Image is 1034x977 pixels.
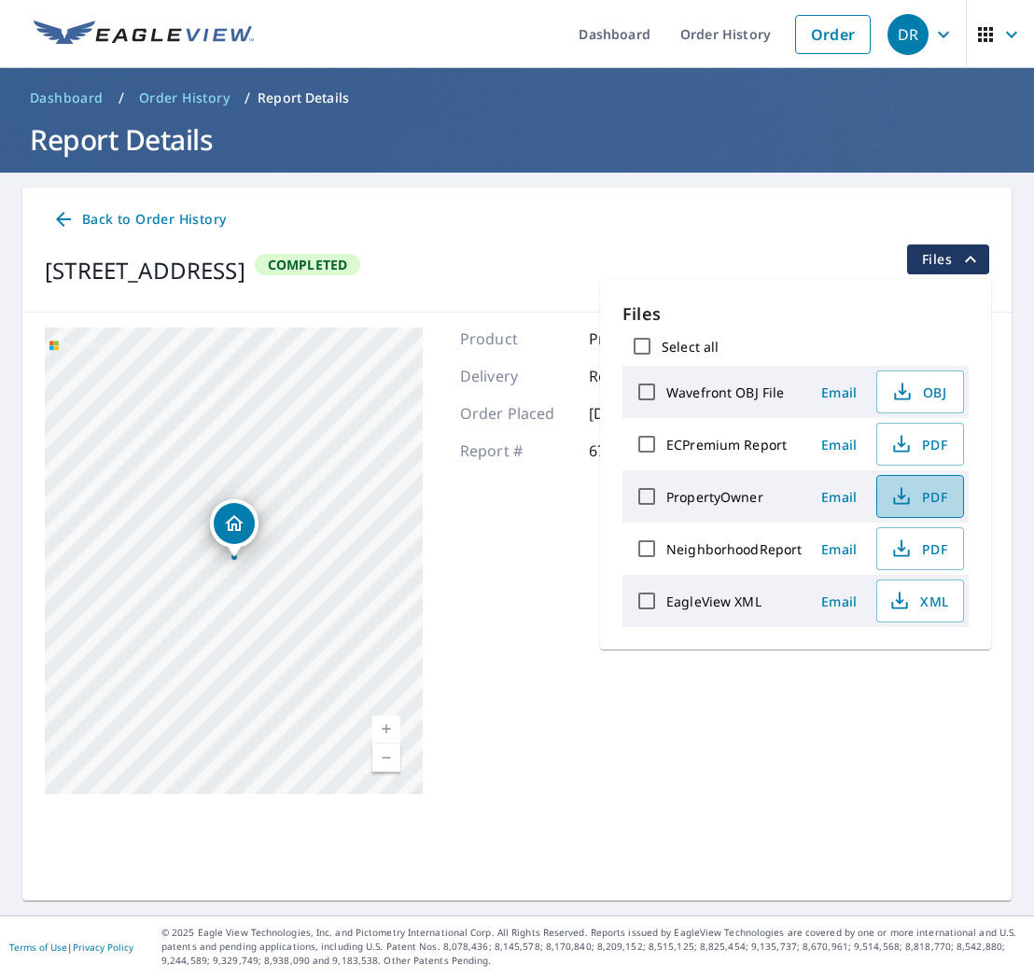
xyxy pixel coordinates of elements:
button: Email [809,378,869,407]
label: EagleView XML [666,593,762,610]
img: EV Logo [34,21,254,49]
span: OBJ [888,381,948,403]
span: XML [888,590,948,612]
li: / [119,87,124,109]
span: Back to Order History [52,208,226,231]
span: PDF [888,485,948,508]
p: Report # [460,440,572,462]
a: Order [795,15,871,54]
p: Files [622,301,969,327]
div: [STREET_ADDRESS] [45,254,245,287]
a: Dashboard [22,83,111,113]
a: Current Level 17, Zoom Out [372,744,400,772]
a: Current Level 17, Zoom In [372,716,400,744]
button: filesDropdownBtn-67335683 [906,244,989,274]
button: OBJ [876,370,964,413]
label: Wavefront OBJ File [666,384,784,401]
label: Select all [662,338,719,356]
span: Email [817,488,861,506]
p: Report Details [258,89,349,107]
label: PropertyOwner [666,488,763,506]
p: Product [460,328,572,350]
span: PDF [888,537,948,560]
span: Email [817,436,861,454]
span: Email [817,540,861,558]
a: Order History [132,83,237,113]
label: NeighborhoodReport [666,540,802,558]
a: Privacy Policy [73,941,133,954]
button: Email [809,430,869,459]
p: 67335683 [589,440,701,462]
span: Email [817,593,861,610]
a: Terms of Use [9,941,67,954]
h1: Report Details [22,120,1012,159]
span: PDF [888,433,948,455]
a: Back to Order History [45,202,233,237]
nav: breadcrumb [22,83,1012,113]
p: | [9,942,133,953]
li: / [245,87,250,109]
button: Email [809,482,869,511]
button: Email [809,535,869,564]
span: Order History [139,89,230,107]
p: Premium [589,328,701,350]
button: PDF [876,475,964,518]
span: Email [817,384,861,401]
div: Dropped pin, building 1, Residential property, 1618 19 ST W SASKATOON, SK S7M1C6 [210,499,258,557]
div: DR [887,14,929,55]
label: ECPremium Report [666,436,787,454]
p: Regular [589,365,701,387]
p: Order Placed [460,402,572,425]
p: [DATE] [589,402,701,425]
button: PDF [876,423,964,466]
span: Completed [257,256,359,273]
button: Email [809,587,869,616]
p: © 2025 Eagle View Technologies, Inc. and Pictometry International Corp. All Rights Reserved. Repo... [161,926,1025,968]
span: Files [922,248,982,271]
button: XML [876,579,964,622]
button: PDF [876,527,964,570]
p: Delivery [460,365,572,387]
span: Dashboard [30,89,104,107]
